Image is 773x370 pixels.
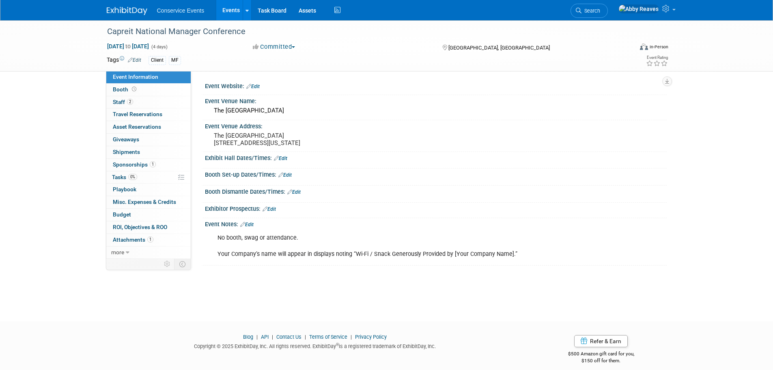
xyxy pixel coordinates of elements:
button: Committed [250,43,298,51]
a: Playbook [106,184,191,196]
span: to [124,43,132,50]
a: Edit [128,57,141,63]
span: Misc. Expenses & Credits [113,199,176,205]
a: Blog [243,334,253,340]
span: 2 [127,99,133,105]
td: Toggle Event Tabs [174,259,191,269]
span: [GEOGRAPHIC_DATA], [GEOGRAPHIC_DATA] [448,45,550,51]
div: Event Format [585,42,669,54]
a: Privacy Policy [355,334,387,340]
span: (4 days) [151,44,168,50]
a: Budget [106,209,191,221]
div: Copyright © 2025 ExhibitDay, Inc. All rights reserved. ExhibitDay is a registered trademark of Ex... [107,341,524,350]
img: ExhibitDay [107,7,147,15]
div: Client [149,56,166,65]
div: MF [169,56,181,65]
div: No booth, swag or attendance. Your Company’s name will appear in displays noting “Wi-Fi / Snack G... [212,230,577,262]
div: Exhibit Hall Dates/Times: [205,152,667,162]
a: Travel Reservations [106,108,191,121]
img: Abby Reaves [618,4,659,13]
a: Edit [246,84,260,89]
div: $150 off for them. [536,357,667,364]
span: Event Information [113,74,158,80]
a: Attachments1 [106,234,191,246]
sup: ® [336,342,339,347]
a: Edit [263,206,276,212]
a: Staff2 [106,96,191,108]
span: Giveaways [113,136,139,143]
div: Event Venue Name: [205,95,667,105]
img: Format-Inperson.png [640,43,648,50]
div: Booth Dismantle Dates/Times: [205,186,667,196]
pre: The [GEOGRAPHIC_DATA] [STREET_ADDRESS][US_STATE] [214,132,388,147]
div: Event Notes: [205,218,667,229]
div: Exhibitor Prospectus: [205,203,667,213]
span: Tasks [112,174,137,180]
a: Giveaways [106,134,191,146]
a: API [261,334,269,340]
div: $500 Amazon gift card for you, [536,345,667,364]
a: Terms of Service [309,334,347,340]
span: [DATE] [DATE] [107,43,149,50]
span: Sponsorships [113,161,156,168]
td: Personalize Event Tab Strip [160,259,174,269]
span: Travel Reservations [113,111,162,117]
span: 1 [150,161,156,167]
span: Search [581,8,600,14]
span: | [303,334,308,340]
span: Conservice Events [157,7,205,14]
span: more [111,249,124,255]
a: Contact Us [276,334,301,340]
a: Misc. Expenses & Credits [106,196,191,208]
span: Booth not reserved yet [130,86,138,92]
span: Booth [113,86,138,93]
a: Edit [287,189,301,195]
a: Edit [278,172,292,178]
div: In-Person [649,44,668,50]
span: Attachments [113,236,153,243]
span: | [254,334,260,340]
a: Event Information [106,71,191,83]
div: Event Rating [646,56,668,60]
div: The [GEOGRAPHIC_DATA] [211,104,661,117]
a: Asset Reservations [106,121,191,133]
span: ROI, Objectives & ROO [113,224,167,230]
div: Event Website: [205,80,667,91]
a: Refer & Earn [574,335,628,347]
div: Booth Set-up Dates/Times: [205,169,667,179]
a: ROI, Objectives & ROO [106,221,191,234]
a: Tasks0% [106,171,191,184]
td: Tags [107,56,141,65]
a: Booth [106,84,191,96]
span: 1 [147,236,153,242]
span: | [349,334,354,340]
a: Edit [240,222,254,227]
span: Shipments [113,149,140,155]
a: Sponsorships1 [106,159,191,171]
span: 0% [128,174,137,180]
span: Budget [113,211,131,218]
a: Edit [274,156,287,161]
a: more [106,247,191,259]
a: Shipments [106,146,191,158]
span: Staff [113,99,133,105]
span: Playbook [113,186,136,193]
div: Capreit National Manager Conference [104,24,621,39]
span: Asset Reservations [113,123,161,130]
div: Event Venue Address: [205,120,667,130]
span: | [270,334,275,340]
a: Search [571,4,608,18]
